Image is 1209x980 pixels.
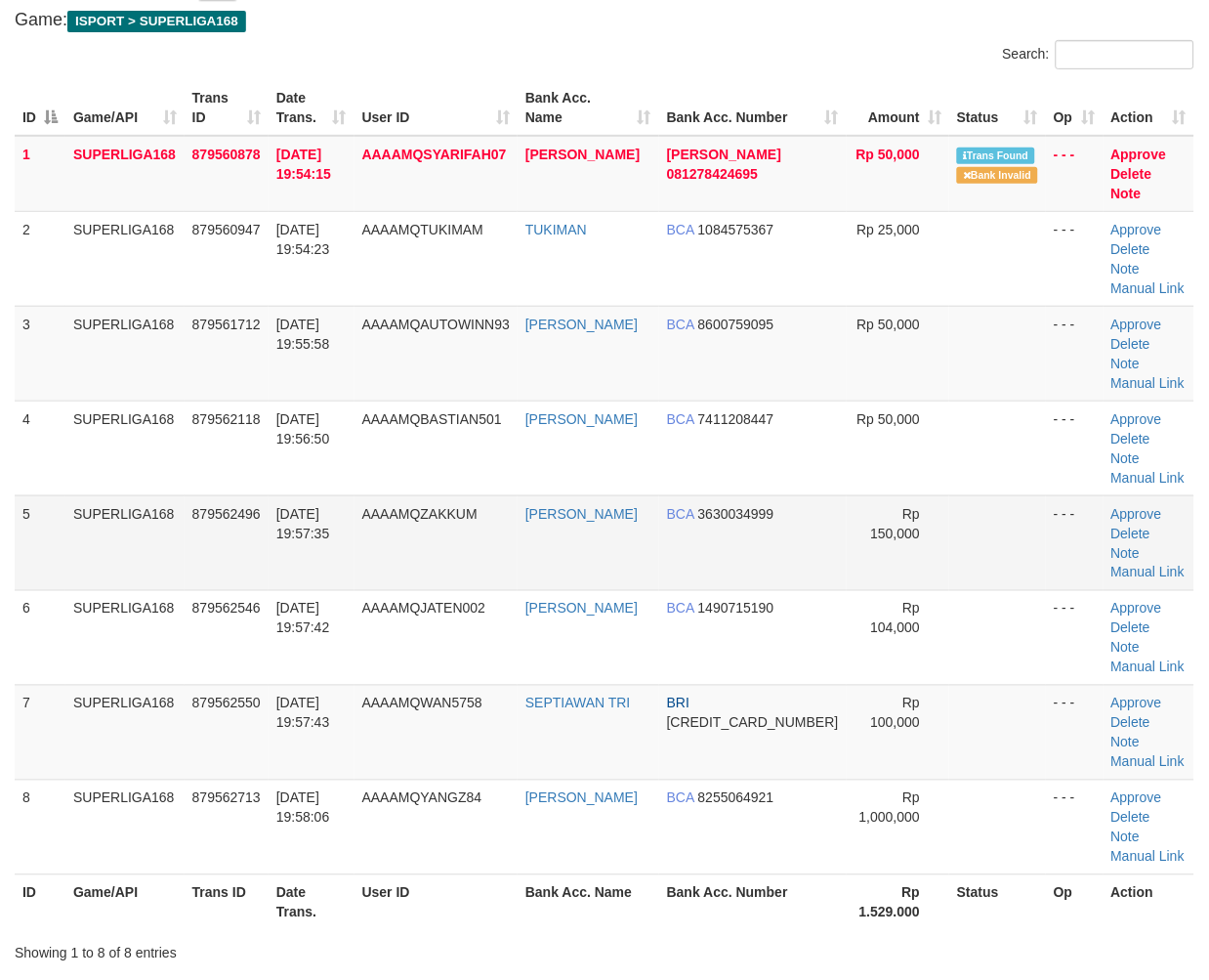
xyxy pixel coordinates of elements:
[667,166,758,182] span: Copy 081278424695 to clipboard
[276,696,330,731] span: [DATE] 19:57:43
[15,211,65,306] td: 2
[276,601,330,636] span: [DATE] 19:57:42
[65,211,185,306] td: SUPERLIGA168
[362,601,486,617] span: AAAAMQJATEN002
[698,317,774,332] span: Copy 8600759095 to clipboard
[1111,830,1141,845] a: Note
[362,222,483,237] span: AAAAMQTUKIMAM
[192,317,261,332] span: 879561712
[698,601,774,617] span: Copy 1490715190 to clipboard
[1111,810,1150,826] a: Delete
[1111,336,1150,352] a: Delete
[1104,874,1194,930] th: Action
[1003,40,1194,69] label: Search:
[847,80,949,136] th: Amount: activate to sort column ascending
[15,136,65,212] td: 1
[1111,166,1152,182] a: Delete
[1046,306,1104,401] td: - - -
[185,80,269,136] th: Trans ID: activate to sort column ascending
[518,874,659,930] th: Bank Acc. Name
[192,147,261,162] span: 879560878
[65,495,185,590] td: SUPERLIGA168
[525,317,638,332] a: [PERSON_NAME]
[698,411,774,427] span: Copy 7411208447 to clipboard
[525,506,638,522] a: [PERSON_NAME]
[192,506,261,522] span: 879562496
[15,401,65,495] td: 4
[857,317,921,332] span: Rp 50,000
[1111,660,1186,675] a: Manual Link
[15,306,65,401] td: 3
[525,696,631,711] a: SEPTIAWAN TRI
[698,790,774,806] span: Copy 8255064921 to clipboard
[957,148,1035,164] span: Similar transaction found
[525,601,638,617] a: [PERSON_NAME]
[15,495,65,590] td: 5
[354,874,518,930] th: User ID
[871,601,921,636] span: Rp 104,000
[65,306,185,401] td: SUPERLIGA168
[65,780,185,874] td: SUPERLIGA168
[362,696,482,711] span: AAAAMQWAN5758
[15,936,489,963] div: Showing 1 to 8 of 8 entries
[362,317,510,332] span: AAAAMQAUTOWINN93
[67,11,246,32] span: ISPORT > SUPERLIGA168
[185,874,269,930] th: Trans ID
[1111,470,1186,486] a: Manual Link
[1111,147,1167,162] a: Approve
[15,80,65,136] th: ID: activate to sort column descending
[525,222,587,237] a: TUKIMAN
[192,790,261,806] span: 879562713
[667,715,839,731] span: Copy 685901009472532 to clipboard
[1111,715,1150,731] a: Delete
[1111,450,1141,466] a: Note
[667,222,694,237] span: BCA
[1046,874,1104,930] th: Op
[65,401,185,495] td: SUPERLIGA168
[15,874,65,930] th: ID
[1056,40,1194,69] input: Search:
[362,506,478,522] span: AAAAMQZAKKUM
[1111,601,1162,617] a: Approve
[276,411,330,447] span: [DATE] 19:56:50
[15,11,1194,30] h4: Game:
[667,411,694,427] span: BCA
[525,147,640,162] a: [PERSON_NAME]
[957,167,1037,184] span: Bank is not match
[15,685,65,780] td: 7
[15,590,65,685] td: 6
[1111,565,1186,580] a: Manual Link
[1111,261,1141,277] a: Note
[1111,411,1162,427] a: Approve
[871,696,921,731] span: Rp 100,000
[667,506,694,522] span: BCA
[1046,685,1104,780] td: - - -
[871,506,921,541] span: Rp 150,000
[1111,375,1186,391] a: Manual Link
[1111,754,1186,770] a: Manual Link
[276,317,330,352] span: [DATE] 19:55:58
[856,147,920,162] span: Rp 50,000
[362,790,482,806] span: AAAAMQYANGZ84
[276,790,330,826] span: [DATE] 19:58:06
[1111,620,1150,636] a: Delete
[1111,280,1186,296] a: Manual Link
[192,411,261,427] span: 879562118
[1046,780,1104,874] td: - - -
[857,222,921,237] span: Rp 25,000
[667,790,694,806] span: BCA
[192,222,261,237] span: 879560947
[65,136,185,212] td: SUPERLIGA168
[525,411,638,427] a: [PERSON_NAME]
[1111,186,1142,201] a: Note
[847,874,949,930] th: Rp 1.529.000
[698,222,774,237] span: Copy 1084575367 to clipboard
[659,80,847,136] th: Bank Acc. Number: activate to sort column ascending
[518,80,659,136] th: Bank Acc. Name: activate to sort column ascending
[698,506,774,522] span: Copy 3630034999 to clipboard
[15,780,65,874] td: 8
[1111,431,1150,447] a: Delete
[1046,136,1104,212] td: - - -
[667,696,689,711] span: BRI
[1046,495,1104,590] td: - - -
